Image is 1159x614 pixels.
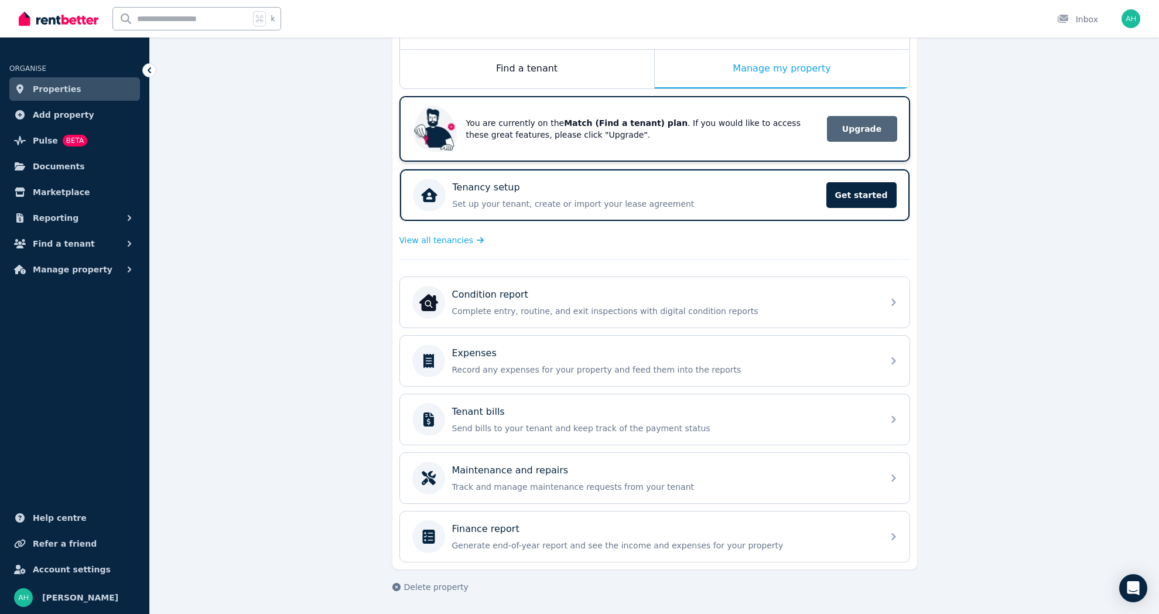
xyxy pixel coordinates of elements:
p: Record any expenses for your property and feed them into the reports [452,364,876,376]
a: Marketplace [9,180,140,204]
p: Track and manage maintenance requests from your tenant [452,481,876,493]
a: Account settings [9,558,140,581]
a: Properties [9,77,140,101]
span: ORGANISE [9,64,46,73]
button: Reporting [9,206,140,230]
span: Properties [33,82,81,96]
span: BETA [63,135,87,146]
a: Add property [9,103,140,127]
p: Generate end-of-year report and see the income and expenses for your property [452,540,876,551]
a: Tenant billsSend bills to your tenant and keep track of the payment status [400,394,910,445]
a: Tenancy setupSet up your tenant, create or import your lease agreementGet started [400,169,910,221]
span: Documents [33,159,85,173]
p: Condition report [452,288,528,302]
div: Open Intercom Messenger [1119,574,1147,602]
span: Reporting [33,211,78,225]
p: Finance report [452,522,519,536]
p: Send bills to your tenant and keep track of the payment status [452,422,876,434]
img: RentBetter [19,10,98,28]
p: Maintenance and repairs [452,463,569,477]
p: Tenant bills [452,405,505,419]
a: Documents [9,155,140,178]
span: Upgrade [827,116,897,142]
b: Match (Find a tenant) plan [564,118,688,128]
p: You are currently on the . If you would like to access these great features, please click "Upgrade". [466,117,811,141]
a: ExpensesRecord any expenses for your property and feed them into the reports [400,336,910,386]
span: Delete property [404,581,469,593]
p: Tenancy setup [453,180,520,195]
button: Manage property [9,258,140,281]
p: Complete entry, routine, and exit inspections with digital condition reports [452,305,876,317]
button: Find a tenant [9,232,140,255]
div: Inbox [1057,13,1098,25]
a: Maintenance and repairsTrack and manage maintenance requests from your tenant [400,453,910,503]
span: k [271,14,275,23]
span: Marketplace [33,185,90,199]
a: Refer a friend [9,532,140,555]
img: Allan Heigh [1122,9,1140,28]
span: Get started [826,182,897,208]
span: Pulse [33,134,58,148]
a: View all tenancies [399,234,484,246]
p: Set up your tenant, create or import your lease agreement [453,198,819,210]
a: Condition reportCondition reportComplete entry, routine, and exit inspections with digital condit... [400,277,910,328]
span: Account settings [33,562,111,577]
div: Find a tenant [400,50,654,88]
p: Expenses [452,346,497,360]
img: Upgrade RentBetter plan [412,105,459,152]
img: Allan Heigh [14,588,33,607]
a: Help centre [9,506,140,530]
a: PulseBETA [9,129,140,152]
div: Manage my property [655,50,910,88]
img: Condition report [419,293,438,312]
span: View all tenancies [399,234,473,246]
span: Help centre [33,511,87,525]
span: Manage property [33,262,112,277]
span: Find a tenant [33,237,95,251]
button: Delete property [392,581,469,593]
span: [PERSON_NAME] [42,591,118,605]
span: Refer a friend [33,537,97,551]
a: Finance reportGenerate end-of-year report and see the income and expenses for your property [400,511,910,562]
span: Add property [33,108,94,122]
